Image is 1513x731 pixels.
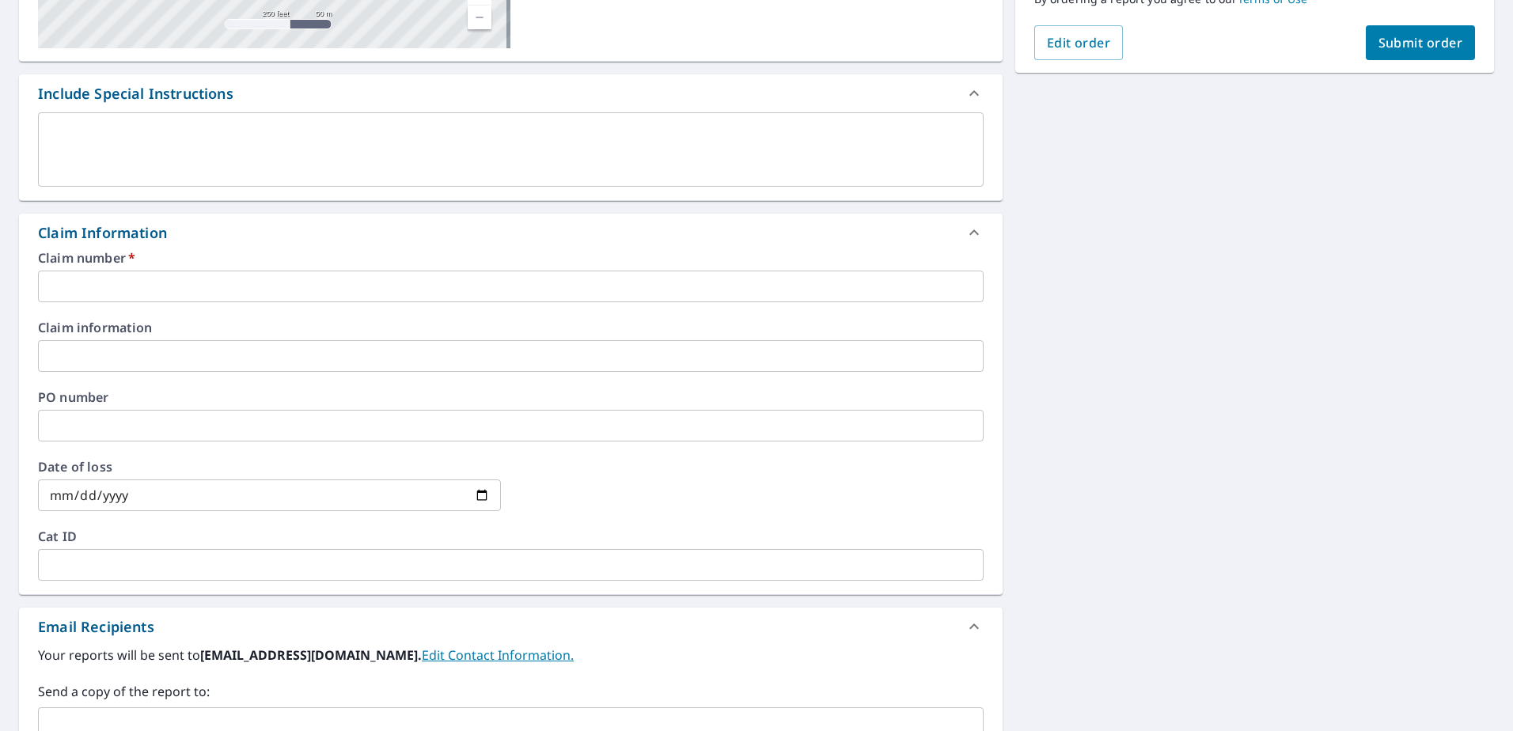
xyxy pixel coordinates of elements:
span: Edit order [1047,34,1111,51]
a: EditContactInfo [422,646,574,664]
label: Cat ID [38,530,984,543]
button: Submit order [1366,25,1476,60]
span: Submit order [1378,34,1463,51]
label: Your reports will be sent to [38,646,984,665]
a: Current Level 17, Zoom Out [468,6,491,29]
label: PO number [38,391,984,403]
label: Date of loss [38,460,501,473]
div: Email Recipients [19,608,1003,646]
div: Claim Information [38,222,167,244]
div: Include Special Instructions [19,74,1003,112]
label: Send a copy of the report to: [38,682,984,701]
button: Edit order [1034,25,1124,60]
b: [EMAIL_ADDRESS][DOMAIN_NAME]. [200,646,422,664]
div: Claim Information [19,214,1003,252]
div: Include Special Instructions [38,83,233,104]
label: Claim number [38,252,984,264]
div: Email Recipients [38,616,154,638]
label: Claim information [38,321,984,334]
